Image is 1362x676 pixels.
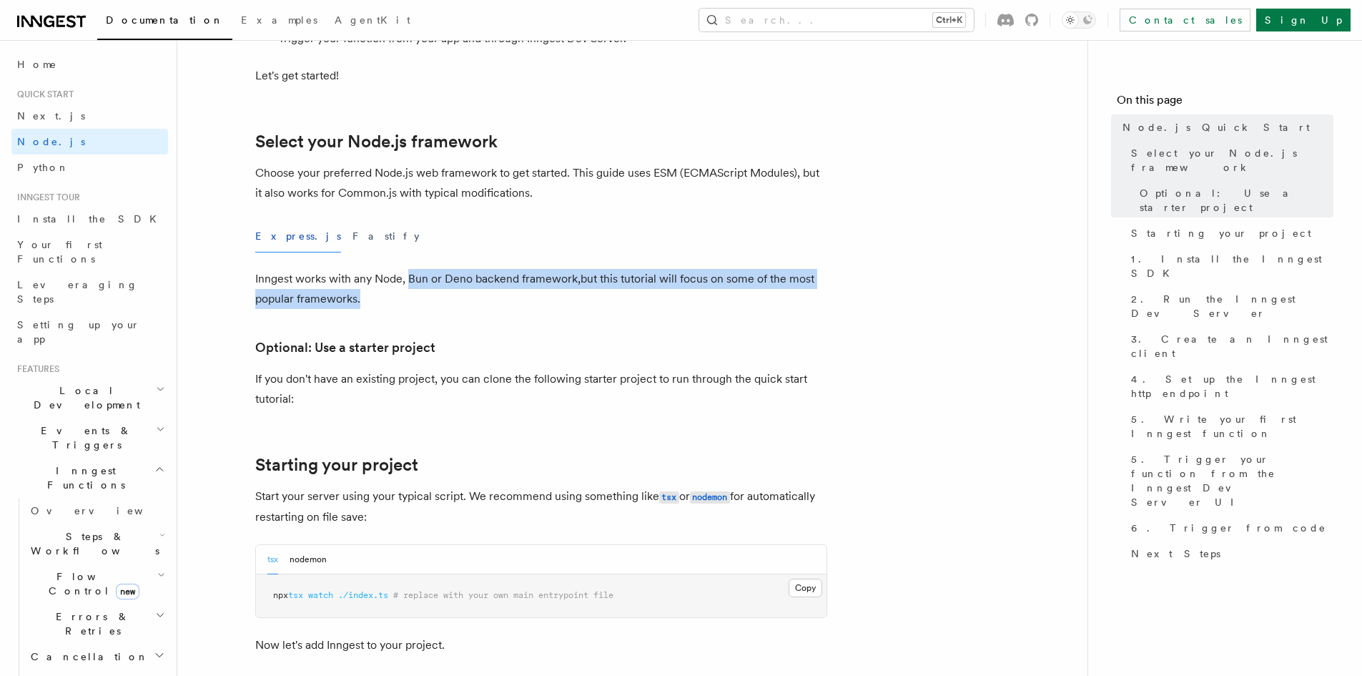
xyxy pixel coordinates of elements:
span: tsx [288,590,303,600]
button: nodemon [290,545,327,574]
span: Home [17,57,57,72]
span: 5. Trigger your function from the Inngest Dev Server UI [1131,452,1333,509]
button: Copy [789,579,822,597]
span: Python [17,162,69,173]
span: Quick start [11,89,74,100]
p: Start your server using your typical script. We recommend using something like or for automatical... [255,486,827,527]
code: nodemon [690,491,730,504]
span: Features [11,363,59,375]
a: Select your Node.js framework [255,132,498,152]
span: Inngest Functions [11,464,154,492]
span: Next.js [17,110,85,122]
span: # replace with your own main entrypoint file [393,590,613,600]
span: Starting your project [1131,226,1311,240]
button: Events & Triggers [11,418,168,458]
a: Optional: Use a starter project [1134,180,1333,220]
a: AgentKit [326,4,419,39]
a: Overview [25,498,168,524]
a: Select your Node.js framework [1125,140,1333,180]
a: Starting your project [1125,220,1333,246]
a: Contact sales [1120,9,1250,31]
p: Choose your preferred Node.js web framework to get started. This guide uses ESM (ECMAScript Modul... [255,163,827,203]
a: Install the SDK [11,206,168,232]
button: Errors & Retries [25,604,168,644]
button: Flow Controlnew [25,564,168,604]
button: Toggle dark mode [1062,11,1096,29]
span: Inngest tour [11,192,80,203]
a: Examples [232,4,326,39]
a: Next.js [11,103,168,129]
code: tsx [659,491,679,504]
span: Optional: Use a starter project [1140,186,1333,215]
a: tsx [659,489,679,503]
span: watch [308,590,333,600]
a: 1. Install the Inngest SDK [1125,246,1333,286]
span: Events & Triggers [11,423,156,452]
a: 6. Trigger from code [1125,515,1333,541]
span: 2. Run the Inngest Dev Server [1131,292,1333,320]
a: Node.js Quick Start [1117,114,1333,140]
button: Local Development [11,378,168,418]
button: Cancellation [25,644,168,670]
h4: On this page [1117,92,1333,114]
span: Node.js [17,136,85,147]
span: new [116,584,139,599]
span: 1. Install the Inngest SDK [1131,252,1333,280]
a: 2. Run the Inngest Dev Server [1125,286,1333,326]
button: Steps & Workflows [25,524,168,564]
span: Node.js Quick Start [1122,120,1310,134]
a: Python [11,155,168,180]
span: Leveraging Steps [17,279,138,305]
span: 4. Set up the Inngest http endpoint [1131,372,1333,401]
a: Setting up your app [11,312,168,352]
span: Examples [241,14,317,26]
button: Express.js [255,220,341,253]
a: Optional: Use a starter project [255,338,435,358]
kbd: Ctrl+K [933,13,965,27]
span: Your first Functions [17,239,102,265]
a: 4. Set up the Inngest http endpoint [1125,366,1333,406]
span: Flow Control [25,569,157,598]
a: Sign Up [1256,9,1351,31]
p: Now let's add Inngest to your project. [255,635,827,655]
button: Inngest Functions [11,458,168,498]
p: If you don't have an existing project, you can clone the following starter project to run through... [255,369,827,409]
span: Select your Node.js framework [1131,146,1333,175]
span: 3. Create an Inngest client [1131,332,1333,361]
span: Steps & Workflows [25,529,159,558]
a: Leveraging Steps [11,272,168,312]
span: ./index.ts [338,590,388,600]
a: nodemon [690,489,730,503]
span: Overview [31,505,178,516]
span: Next Steps [1131,547,1220,561]
span: 6. Trigger from code [1131,521,1326,535]
button: Search...Ctrl+K [699,9,974,31]
a: Starting your project [255,455,418,475]
a: Next Steps [1125,541,1333,567]
span: Local Development [11,383,156,412]
span: AgentKit [335,14,410,26]
button: tsx [267,545,278,574]
a: Node.js [11,129,168,155]
span: npx [273,590,288,600]
span: Cancellation [25,650,149,664]
a: Your first Functions [11,232,168,272]
span: Errors & Retries [25,609,155,638]
button: Fastify [352,220,420,253]
span: Install the SDK [17,213,165,225]
span: Setting up your app [17,319,140,345]
span: Documentation [106,14,224,26]
a: 5. Trigger your function from the Inngest Dev Server UI [1125,446,1333,515]
a: 5. Write your first Inngest function [1125,406,1333,446]
a: Home [11,52,168,77]
span: 5. Write your first Inngest function [1131,412,1333,441]
a: Documentation [97,4,232,40]
p: Inngest works with any Node, Bun or Deno backend framework,but this tutorial will focus on some o... [255,269,827,309]
a: 3. Create an Inngest client [1125,326,1333,366]
p: Let's get started! [255,66,827,86]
